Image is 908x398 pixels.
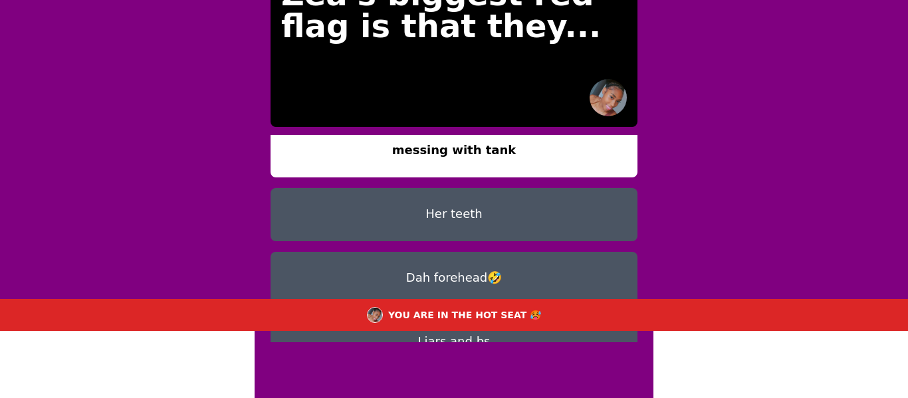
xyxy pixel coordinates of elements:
[271,252,637,305] button: Dah forehead🤣
[271,188,637,241] button: Her teeth
[367,307,383,323] img: Hot seat player
[271,124,637,177] button: messing with tank
[590,79,627,116] img: hot seat user avatar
